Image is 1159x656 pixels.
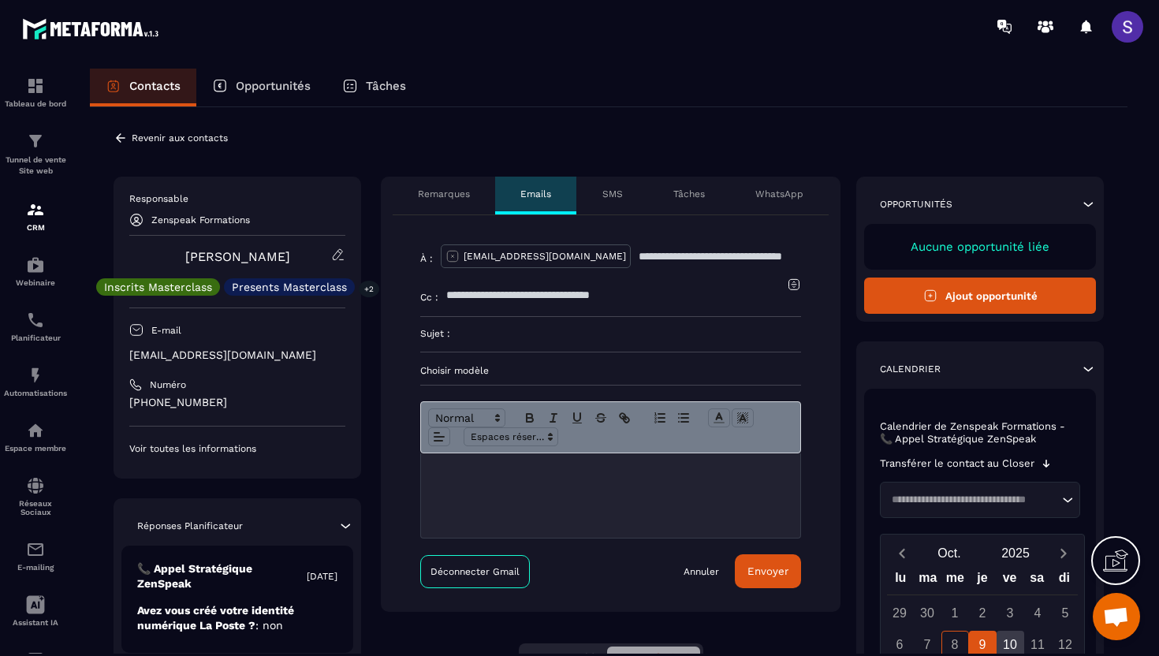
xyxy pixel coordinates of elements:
div: me [941,567,969,594]
p: Opportunités [880,198,952,211]
p: [EMAIL_ADDRESS][DOMAIN_NAME] [129,348,345,363]
p: Assistant IA [4,618,67,627]
a: schedulerschedulerPlanificateur [4,299,67,354]
a: formationformationTunnel de vente Site web [4,120,67,188]
img: formation [26,132,45,151]
a: formationformationTableau de bord [4,65,67,120]
img: scheduler [26,311,45,330]
a: formationformationCRM [4,188,67,244]
p: Webinaire [4,278,67,287]
button: Envoyer [735,554,801,588]
p: Calendrier [880,363,941,375]
p: Réseaux Sociaux [4,499,67,516]
p: E-mail [151,324,181,337]
p: Calendrier de Zenspeak Formations - 📞 Appel Stratégique ZenSpeak [880,420,1080,445]
p: Planificateur [4,334,67,342]
div: ma [915,567,942,594]
div: sa [1023,567,1051,594]
div: 4 [1024,599,1052,627]
p: Avez vous créé votre identité numérique La Poste ? [137,603,337,633]
a: Tâches [326,69,422,106]
p: Revenir aux contacts [132,132,228,143]
p: Réponses Planificateur [137,520,243,532]
img: formation [26,76,45,95]
div: 2 [969,599,997,627]
a: Assistant IA [4,583,67,639]
a: Opportunités [196,69,326,106]
p: [PHONE_NUMBER] [129,395,345,410]
img: logo [22,14,164,43]
img: social-network [26,476,45,495]
p: Automatisations [4,389,67,397]
p: Cc : [420,291,438,304]
p: 📞 Appel Stratégique ZenSpeak [137,561,307,591]
p: Numéro [150,378,186,391]
div: 1 [941,599,969,627]
img: automations [26,421,45,440]
p: Transférer le contact au Closer [880,457,1034,470]
p: CRM [4,223,67,232]
p: Opportunités [236,79,311,93]
button: Ajout opportunité [864,278,1096,314]
p: Tâches [673,188,705,200]
p: [EMAIL_ADDRESS][DOMAIN_NAME] [464,250,626,263]
img: automations [26,366,45,385]
a: automationsautomationsAutomatisations [4,354,67,409]
p: Tunnel de vente Site web [4,155,67,177]
p: Choisir modèle [420,364,801,377]
p: Espace membre [4,444,67,453]
a: social-networksocial-networkRéseaux Sociaux [4,464,67,528]
p: Presents Masterclass [232,281,347,293]
p: Tâches [366,79,406,93]
button: Next month [1049,542,1078,564]
p: Inscrits Masterclass [104,281,212,293]
div: Search for option [880,482,1080,518]
a: automationsautomationsEspace membre [4,409,67,464]
span: : non [255,619,283,632]
p: Voir toutes les informations [129,442,345,455]
a: Contacts [90,69,196,106]
div: 5 [1052,599,1079,627]
p: [DATE] [307,570,337,583]
button: Open years overlay [982,539,1049,567]
p: À : [420,252,433,265]
img: email [26,540,45,559]
p: Zenspeak Formations [151,214,250,225]
button: Open months overlay [916,539,982,567]
p: Tableau de bord [4,99,67,108]
div: 3 [997,599,1024,627]
div: lu [887,567,915,594]
p: Emails [520,188,551,200]
p: WhatsApp [755,188,803,200]
div: ve [996,567,1023,594]
div: je [969,567,997,594]
div: 29 [886,599,914,627]
a: emailemailE-mailing [4,528,67,583]
p: E-mailing [4,563,67,572]
img: automations [26,255,45,274]
a: automationsautomationsWebinaire [4,244,67,299]
a: Annuler [684,565,719,578]
div: di [1050,567,1078,594]
p: +2 [359,281,379,297]
p: SMS [602,188,623,200]
p: Sujet : [420,327,450,340]
img: formation [26,200,45,219]
a: [PERSON_NAME] [185,249,290,264]
button: Previous month [887,542,916,564]
p: Aucune opportunité liée [880,240,1080,254]
p: Responsable [129,192,345,205]
div: 30 [914,599,941,627]
div: Ouvrir le chat [1093,593,1140,640]
p: Remarques [418,188,470,200]
a: Déconnecter Gmail [420,555,530,588]
input: Search for option [886,492,1058,508]
p: Contacts [129,79,181,93]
